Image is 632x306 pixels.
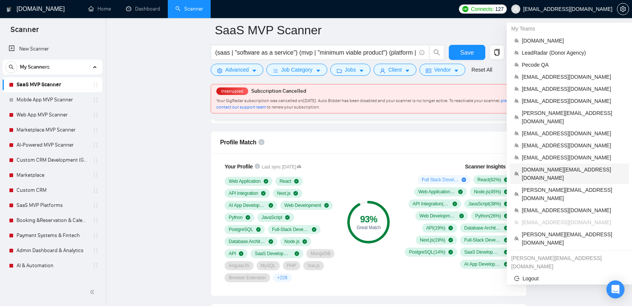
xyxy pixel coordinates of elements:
[422,177,459,183] span: Full Stack Development ( 90 %)
[617,6,629,12] span: setting
[93,187,99,193] span: holder
[464,237,501,243] span: Full-Stack Development ( 17 %)
[464,225,501,231] span: Database Architecture ( 19 %)
[17,92,88,107] a: Mobile App MVP Scanner
[175,6,203,12] a: searchScanner
[229,239,266,245] span: Database Architecture
[522,85,624,93] span: [EMAIL_ADDRESS][DOMAIN_NAME]
[5,61,17,73] button: search
[229,251,236,257] span: API
[514,131,519,136] span: team
[93,172,99,178] span: holder
[413,201,450,207] span: API Integration ( 38 %)
[17,198,88,213] a: SaaS MVP Platforms
[266,64,327,76] button: barsJob Categorycaret-down
[229,190,258,196] span: API Integration
[17,228,88,243] a: Payment Systems & Fintech
[522,186,624,202] span: [PERSON_NAME][EMAIL_ADDRESS][DOMAIN_NAME]
[93,233,99,239] span: holder
[284,239,299,245] span: Node.js
[20,60,50,75] span: My Scanners
[522,73,624,81] span: [EMAIL_ADDRESS][DOMAIN_NAME]
[17,258,88,273] a: AI & Automation
[229,263,249,269] span: AngularJS
[474,189,501,195] span: Node.js ( 45 %)
[475,213,501,219] span: Python ( 26 %)
[522,109,624,125] span: [PERSON_NAME][EMAIL_ADDRESS][DOMAIN_NAME]
[514,171,519,176] span: team
[93,157,99,163] span: holder
[462,177,466,182] span: plus-circle
[453,202,457,206] span: check-circle
[17,183,88,198] a: Custom CRM
[495,5,503,13] span: 127
[617,6,629,12] a: setting
[17,138,88,153] a: AI-Powered MVP Scanner
[477,177,501,183] span: React ( 62 %)
[295,251,299,256] span: check-circle
[229,275,266,281] span: Browser Extension
[262,164,301,171] span: Last sync [DATE]
[617,3,629,15] button: setting
[426,225,445,231] span: API ( 19 %)
[261,214,282,220] span: JavaScript
[93,248,99,254] span: holder
[434,66,451,74] span: Vendor
[229,226,253,233] span: PostgreSQL
[419,213,456,219] span: Web Development ( 31 %)
[522,218,624,226] span: [EMAIL_ADDRESS][DOMAIN_NAME]
[330,64,371,76] button: folderJobscaret-down
[239,251,243,256] span: check-circle
[93,278,99,284] span: holder
[93,97,99,103] span: holder
[17,273,88,288] a: akeneo
[312,227,316,232] span: check-circle
[256,227,261,232] span: check-circle
[219,89,246,94] span: Interrupted
[522,206,624,214] span: [EMAIL_ADDRESS][DOMAIN_NAME]
[93,142,99,148] span: holder
[225,164,253,170] span: Your Profile
[522,37,624,45] span: [DOMAIN_NAME]
[9,41,96,57] a: New Scanner
[419,50,424,55] span: info-circle
[405,68,410,73] span: caret-down
[337,68,342,73] span: folder
[507,252,632,272] div: stefan.karaseu@gigradar.io
[261,263,276,269] span: MySQL
[310,251,330,257] span: MongoDB
[17,243,88,258] a: Admin Dashboard & Analytics
[5,24,45,40] span: Scanner
[419,64,465,76] button: idcardVendorcaret-down
[17,122,88,138] a: Marketplace MVP Scanner
[359,68,364,73] span: caret-down
[17,153,88,168] a: Custom CRM Development (General)
[264,179,268,184] span: check-circle
[255,164,260,169] span: info-circle
[211,64,263,76] button: settingAdvancedcaret-down
[460,48,474,57] span: Save
[93,217,99,223] span: holder
[277,190,290,196] span: Next.js
[277,275,287,281] span: + 228
[280,178,291,184] span: React
[522,230,624,247] span: [PERSON_NAME][EMAIL_ADDRESS][DOMAIN_NAME]
[514,87,519,91] span: team
[388,66,402,74] span: Client
[246,215,250,220] span: check-circle
[17,213,88,228] a: Booking &Reservation & Calendar
[458,190,463,194] span: check-circle
[251,88,306,94] span: Subscription Cancelled
[93,112,99,118] span: holder
[93,82,99,88] span: holder
[514,38,519,43] span: team
[281,66,312,74] span: Job Category
[17,77,88,92] a: SaaS MVP Scanner
[3,41,102,57] li: New Scanner
[261,191,266,196] span: check-circle
[514,274,624,283] span: Logout
[448,250,453,254] span: check-circle
[464,249,501,255] span: SaaS Development ( 14 %)
[215,21,511,40] input: Scanner name...
[489,45,504,60] button: copy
